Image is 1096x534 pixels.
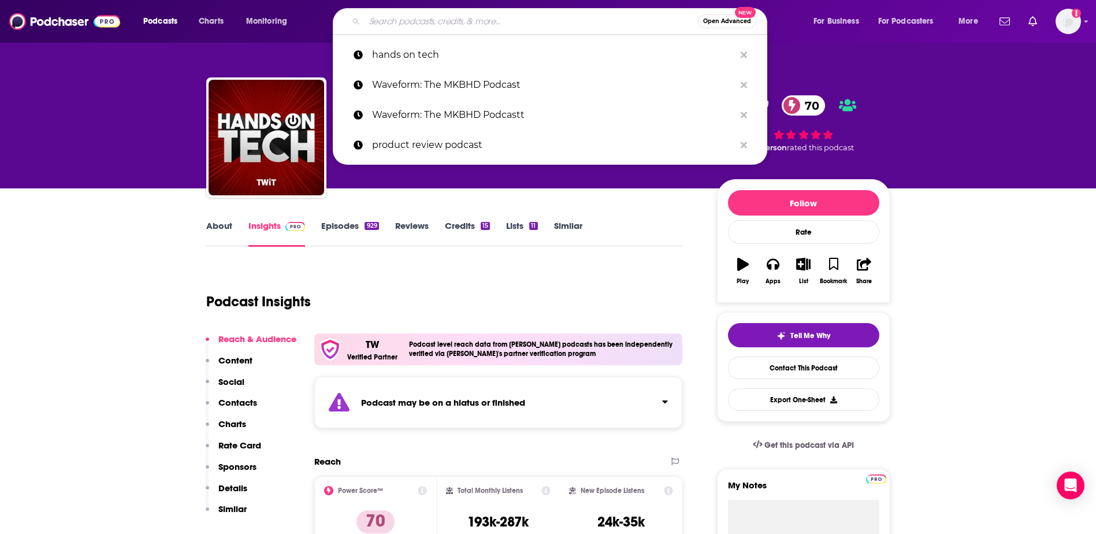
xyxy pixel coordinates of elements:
button: Reach & Audience [206,333,296,355]
a: Credits15 [445,220,490,247]
span: More [958,13,978,29]
button: Export One-Sheet [728,388,879,411]
p: product review podcast [372,130,735,160]
span: Podcasts [143,13,177,29]
div: Apps [766,278,781,285]
img: Podchaser Pro [866,474,886,484]
p: Content [218,355,252,366]
button: Social [206,376,244,398]
div: Open Intercom Messenger [1057,472,1084,499]
p: Details [218,483,247,494]
span: For Business [813,13,859,29]
img: tell me why sparkle [777,331,786,340]
span: Logged in as WE_Broadcast [1056,9,1081,34]
span: rated this podcast [787,143,854,152]
button: List [788,250,818,292]
a: Show notifications dropdown [1024,12,1042,31]
button: open menu [135,12,192,31]
a: Pro website [866,473,886,484]
h3: 24k-35k [597,513,645,531]
span: For Podcasters [878,13,934,29]
button: Charts [206,418,246,440]
p: Charts [218,418,246,429]
span: Get this podcast via API [764,440,854,450]
div: List [799,278,808,285]
a: Similar [554,220,582,247]
div: Rate [728,220,879,244]
p: Contacts [218,397,257,408]
button: Apps [758,250,788,292]
button: open menu [950,12,993,31]
section: Click to expand status details [314,377,683,428]
p: Reach & Audience [218,333,296,344]
a: About [206,220,232,247]
span: Open Advanced [703,18,751,24]
a: Lists11 [506,220,537,247]
button: Show profile menu [1056,9,1081,34]
button: Open AdvancedNew [698,14,756,28]
label: My Notes [728,480,879,500]
button: Sponsors [206,461,257,483]
p: Sponsors [218,461,257,472]
span: 1 person [755,143,787,152]
h4: Podcast level reach data from [PERSON_NAME] podcasts has been independently verified via [PERSON_... [409,340,678,358]
p: Waveform: The MKBHD Podcastt [372,100,735,130]
button: Similar [206,503,247,525]
button: Contacts [206,397,257,418]
div: 11 [529,222,537,230]
a: product review podcast [333,130,767,160]
button: open menu [805,12,874,31]
button: Share [849,250,879,292]
p: hands on tech [372,40,735,70]
input: Search podcasts, credits, & more... [365,12,698,31]
div: 929 [365,222,378,230]
div: verified Badge70 1 personrated this podcast [717,88,890,160]
div: Play [737,278,749,285]
a: hands on tech [333,40,767,70]
div: Search podcasts, credits, & more... [344,8,778,35]
p: 70 [356,510,395,533]
img: Podchaser Pro [285,222,306,231]
a: InsightsPodchaser Pro [248,220,306,247]
p: Rate Card [218,440,261,451]
a: Waveform: The MKBHD Podcastt [333,100,767,130]
a: Show notifications dropdown [995,12,1015,31]
button: Follow [728,190,879,216]
button: Bookmark [819,250,849,292]
img: Hands-On Tech (Audio) [209,80,324,195]
a: Waveform: The MKBHD Podcast [333,70,767,100]
p: TW [366,338,379,351]
a: Episodes929 [321,220,378,247]
button: open menu [238,12,302,31]
span: Charts [199,13,224,29]
a: Reviews [395,220,429,247]
button: tell me why sparkleTell Me Why [728,323,879,347]
button: Play [728,250,758,292]
a: Charts [191,12,231,31]
h1: Podcast Insights [206,293,311,310]
a: 70 [782,95,825,116]
span: Tell Me Why [790,331,830,340]
h2: New Episode Listens [581,487,644,495]
span: 70 [793,95,825,116]
img: verfied icon [319,338,341,361]
h5: Verified Partner [347,354,397,361]
svg: Add a profile image [1072,9,1081,18]
div: Bookmark [820,278,847,285]
button: Rate Card [206,440,261,461]
p: Social [218,376,244,387]
h2: Power Score™ [338,487,383,495]
strong: Podcast may be on a hiatus or finished [361,397,525,408]
h3: 193k-287k [467,513,529,531]
img: Podchaser - Follow, Share and Rate Podcasts [9,10,120,32]
span: Monitoring [246,13,287,29]
button: Details [206,483,247,504]
div: Share [856,278,872,285]
img: User Profile [1056,9,1081,34]
a: Get this podcast via API [744,431,864,459]
div: 15 [481,222,490,230]
h2: Reach [314,456,341,467]
span: New [735,7,756,18]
